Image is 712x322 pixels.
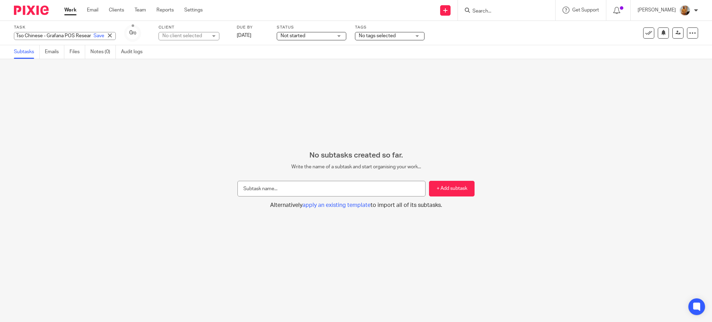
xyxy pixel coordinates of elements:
label: Task [14,25,116,30]
a: Subtasks [14,45,40,59]
button: + Add subtask [429,181,475,196]
a: Email [87,7,98,14]
img: 1234.JPG [679,5,690,16]
div: No client selected [162,32,208,39]
small: /0 [132,31,136,35]
a: Clients [109,7,124,14]
p: [PERSON_NAME] [638,7,676,14]
h2: No subtasks created so far. [237,151,475,160]
a: Audit logs [121,45,148,59]
a: Notes (0) [90,45,116,59]
label: Due by [237,25,268,30]
img: Pixie [14,6,49,15]
a: Team [135,7,146,14]
span: No tags selected [359,33,396,38]
input: Subtask name... [237,181,426,196]
a: Settings [184,7,203,14]
label: Tags [355,25,424,30]
a: Files [70,45,85,59]
label: Status [277,25,346,30]
button: Alternativelyapply an existing templateto import all of its subtasks. [237,202,475,209]
a: Reports [156,7,174,14]
p: Write the name of a subtask and start organising your work... [237,163,475,170]
div: Tso Chinese - Grafana POS Research [14,32,116,40]
span: Get Support [572,8,599,13]
input: Search [472,8,534,15]
div: 0 [129,29,136,37]
span: Not started [281,33,305,38]
label: Client [159,25,228,30]
span: [DATE] [237,33,251,38]
a: Save [94,32,104,39]
span: apply an existing template [302,202,371,208]
a: Work [64,7,76,14]
a: Emails [45,45,64,59]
